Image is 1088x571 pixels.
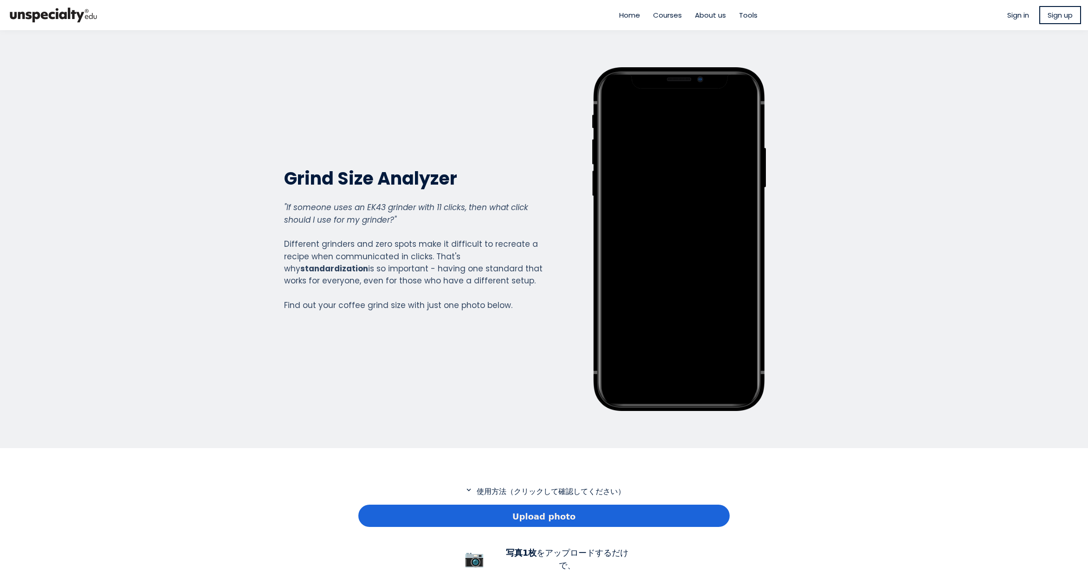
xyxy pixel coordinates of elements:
a: Home [619,10,640,20]
b: 写真1枚 [506,548,537,558]
strong: standardization [300,263,368,274]
span: Upload photo [512,510,576,523]
h2: Grind Size Analyzer [284,167,543,190]
p: 使用方法（クリックして確認してください） [358,486,730,497]
a: Tools [739,10,758,20]
a: About us [695,10,726,20]
em: "If someone uses an EK43 grinder with 11 clicks, then what click should I use for my grinder?" [284,202,528,225]
mat-icon: expand_more [463,486,474,494]
a: Courses [653,10,682,20]
a: Sign up [1039,6,1081,24]
a: Sign in [1007,10,1029,20]
div: Different grinders and zero spots make it difficult to recreate a recipe when communicated in cli... [284,201,543,311]
span: Sign up [1048,10,1073,20]
img: bc390a18feecddb333977e298b3a00a1.png [7,4,100,26]
span: 📷 [464,549,485,568]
